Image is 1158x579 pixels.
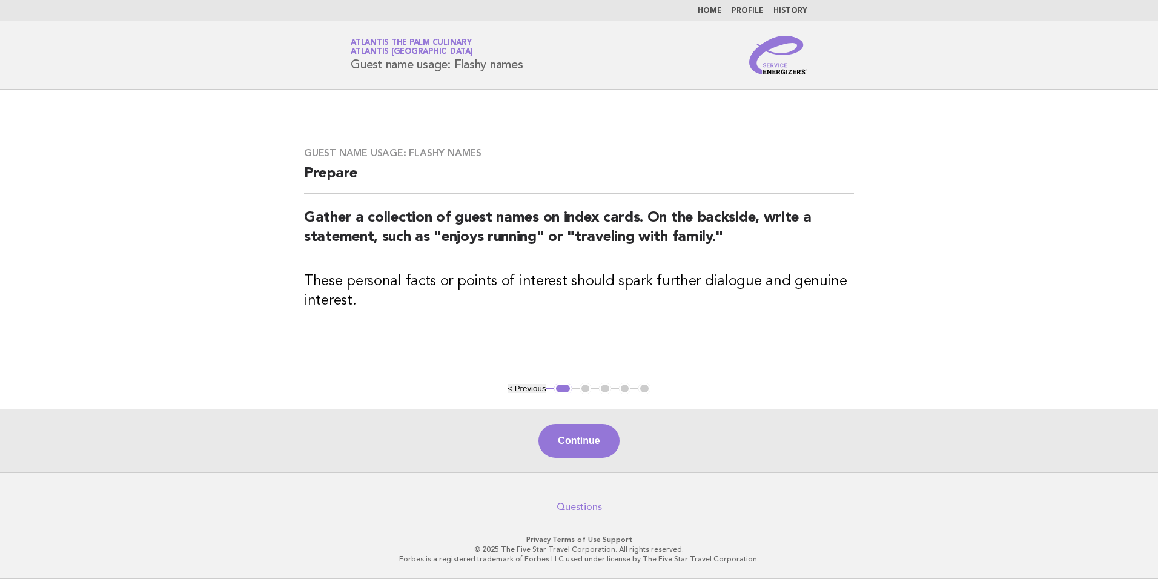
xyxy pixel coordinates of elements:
[698,7,722,15] a: Home
[208,535,950,544] p: · ·
[557,501,602,513] a: Questions
[554,383,572,395] button: 1
[526,535,551,544] a: Privacy
[351,39,473,56] a: Atlantis The Palm CulinaryAtlantis [GEOGRAPHIC_DATA]
[304,208,854,257] h2: Gather a collection of guest names on index cards. On the backside, write a statement, such as "e...
[304,272,854,311] h3: These personal facts or points of interest should spark further dialogue and genuine interest.
[304,164,854,194] h2: Prepare
[552,535,601,544] a: Terms of Use
[508,384,546,393] button: < Previous
[351,39,523,71] h1: Guest name usage: Flashy names
[773,7,807,15] a: History
[749,36,807,74] img: Service Energizers
[304,147,854,159] h3: Guest name usage: Flashy names
[538,424,619,458] button: Continue
[732,7,764,15] a: Profile
[351,48,473,56] span: Atlantis [GEOGRAPHIC_DATA]
[603,535,632,544] a: Support
[208,554,950,564] p: Forbes is a registered trademark of Forbes LLC used under license by The Five Star Travel Corpora...
[208,544,950,554] p: © 2025 The Five Star Travel Corporation. All rights reserved.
